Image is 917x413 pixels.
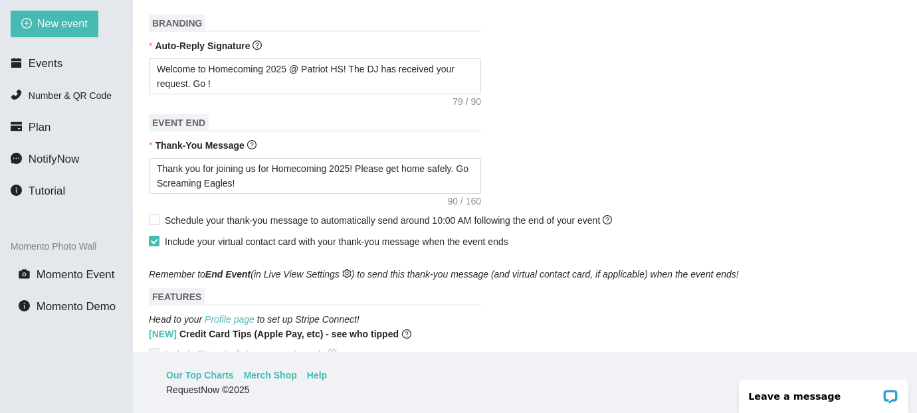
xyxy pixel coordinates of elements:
span: info-circle [11,185,22,196]
span: New event [37,15,88,32]
span: question-circle [603,215,612,224]
span: Plan [29,121,51,133]
b: Auto-Reply Signature [155,41,250,51]
span: NotifyNow [29,153,79,165]
iframe: LiveChat chat widget [730,371,917,413]
i: Remember to (in Live View Settings ) to send this thank-you message (and virtual contact card, if... [149,269,739,280]
b: End Event [205,269,251,280]
a: Merch Shop [244,368,297,382]
span: setting [342,269,352,278]
a: Profile page [205,314,255,325]
span: question-circle [402,327,411,341]
span: Number & QR Code [29,90,112,101]
span: info-circle [19,300,30,311]
span: FEATURES [149,288,205,305]
span: Include Stripe tip link in your auto-reply [159,347,342,361]
b: Thank-You Message [155,140,244,151]
button: plus-circleNew event [11,11,98,37]
textarea: Welcome to Homecoming 2025 @ Patriot HS! The DJ has received your request. Go ! [149,58,481,94]
span: EVENT END [149,114,209,131]
span: [NEW] [149,329,177,339]
div: RequestNow © 2025 [166,382,880,397]
span: Include your virtual contact card with your thank-you message when the event ends [165,236,508,247]
span: message [11,153,22,164]
span: Schedule your thank-you message to automatically send around 10:00 AM following the end of your e... [165,215,612,226]
span: plus-circle [21,18,32,31]
span: credit-card [11,121,22,132]
span: Momento Event [37,268,115,281]
a: Our Top Charts [166,368,234,382]
span: Momento Demo [37,300,116,313]
span: BRANDING [149,15,205,32]
span: calendar [11,57,22,68]
span: camera [19,268,30,280]
span: Tutorial [29,185,65,197]
span: question-circle [247,140,256,149]
span: question-circle [328,349,337,358]
span: question-circle [253,41,262,50]
textarea: Thank you for joining us for Homecoming 2025! Please get home safely. Go Screaming Eagles! [149,158,481,194]
b: Credit Card Tips (Apple Pay, etc) - see who tipped [149,327,399,341]
a: Help [307,368,327,382]
i: Head to your to set up Stripe Connect! [149,314,359,325]
span: Events [29,57,62,70]
span: phone [11,89,22,100]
